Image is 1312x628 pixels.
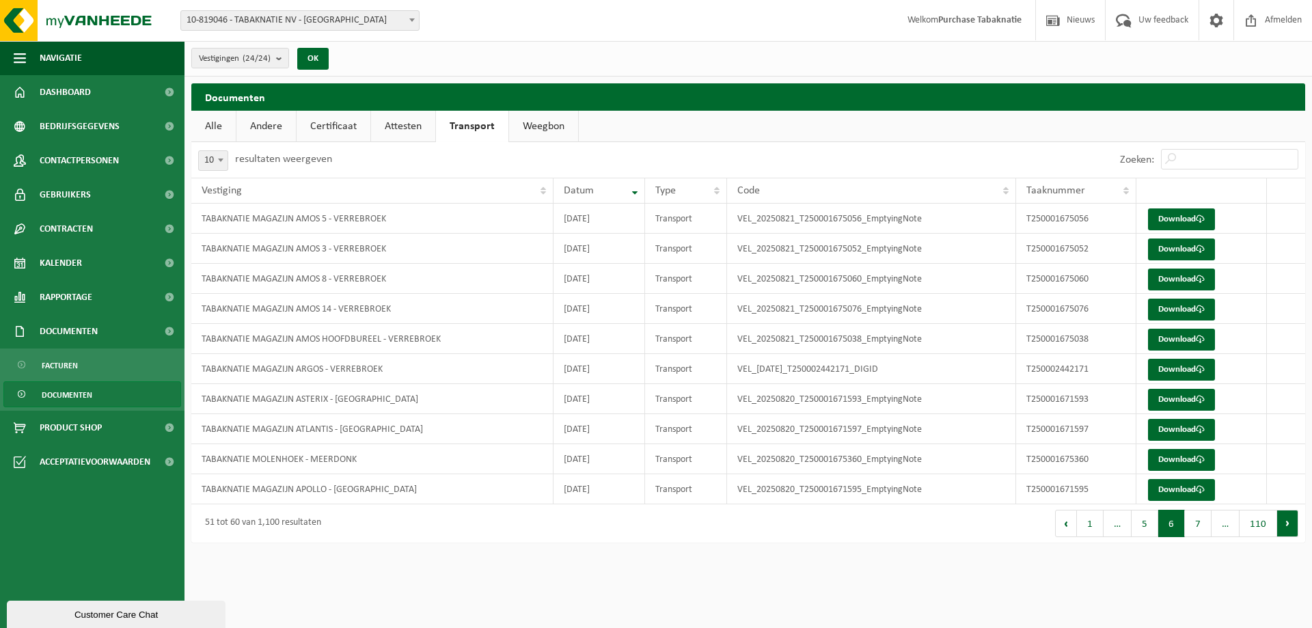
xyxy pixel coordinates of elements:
[235,154,332,165] label: resultaten weergeven
[40,178,91,212] span: Gebruikers
[236,111,296,142] a: Andere
[7,598,228,628] iframe: chat widget
[191,111,236,142] a: Alle
[1016,444,1136,474] td: T250001675360
[42,382,92,408] span: Documenten
[191,444,553,474] td: TABAKNATIE MOLENHOEK - MEERDONK
[1016,474,1136,504] td: T250001671595
[727,294,1016,324] td: VEL_20250821_T250001675076_EmptyingNote
[191,264,553,294] td: TABAKNATIE MAGAZIJN AMOS 8 - VERREBROEK
[297,111,370,142] a: Certificaat
[727,384,1016,414] td: VEL_20250820_T250001671593_EmptyingNote
[727,414,1016,444] td: VEL_20250820_T250001671597_EmptyingNote
[191,414,553,444] td: TABAKNATIE MAGAZIJN ATLANTIS - [GEOGRAPHIC_DATA]
[553,234,646,264] td: [DATE]
[1148,419,1215,441] a: Download
[191,384,553,414] td: TABAKNATIE MAGAZIJN ASTERIX - [GEOGRAPHIC_DATA]
[1016,414,1136,444] td: T250001671597
[727,264,1016,294] td: VEL_20250821_T250001675060_EmptyingNote
[40,445,150,479] span: Acceptatievoorwaarden
[737,185,760,196] span: Code
[645,264,726,294] td: Transport
[243,54,271,63] count: (24/24)
[198,150,228,171] span: 10
[1277,510,1298,537] button: Next
[1016,324,1136,354] td: T250001675038
[1016,234,1136,264] td: T250001675052
[1240,510,1277,537] button: 110
[40,411,102,445] span: Product Shop
[1148,208,1215,230] a: Download
[191,474,553,504] td: TABAKNATIE MAGAZIJN APOLLO - [GEOGRAPHIC_DATA]
[727,324,1016,354] td: VEL_20250821_T250001675038_EmptyingNote
[727,474,1016,504] td: VEL_20250820_T250001671595_EmptyingNote
[1148,238,1215,260] a: Download
[1120,154,1154,165] label: Zoeken:
[645,384,726,414] td: Transport
[297,48,329,70] button: OK
[1077,510,1104,537] button: 1
[553,294,646,324] td: [DATE]
[181,11,419,30] span: 10-819046 - TABAKNATIE NV - ANTWERPEN
[727,354,1016,384] td: VEL_[DATE]_T250002442171_DIGID
[40,280,92,314] span: Rapportage
[938,15,1022,25] strong: Purchase Tabaknatie
[727,204,1016,234] td: VEL_20250821_T250001675056_EmptyingNote
[3,352,181,378] a: Facturen
[727,444,1016,474] td: VEL_20250820_T250001675360_EmptyingNote
[553,474,646,504] td: [DATE]
[1016,354,1136,384] td: T250002442171
[1026,185,1085,196] span: Taaknummer
[645,414,726,444] td: Transport
[645,324,726,354] td: Transport
[645,354,726,384] td: Transport
[198,511,321,536] div: 51 tot 60 van 1,100 resultaten
[40,212,93,246] span: Contracten
[191,294,553,324] td: TABAKNATIE MAGAZIJN AMOS 14 - VERREBROEK
[1148,479,1215,501] a: Download
[553,384,646,414] td: [DATE]
[1132,510,1158,537] button: 5
[180,10,420,31] span: 10-819046 - TABAKNATIE NV - ANTWERPEN
[553,354,646,384] td: [DATE]
[645,444,726,474] td: Transport
[645,204,726,234] td: Transport
[191,234,553,264] td: TABAKNATIE MAGAZIJN AMOS 3 - VERREBROEK
[191,354,553,384] td: TABAKNATIE MAGAZIJN ARGOS - VERREBROEK
[645,474,726,504] td: Transport
[40,246,82,280] span: Kalender
[1148,329,1215,351] a: Download
[1016,294,1136,324] td: T250001675076
[40,75,91,109] span: Dashboard
[191,48,289,68] button: Vestigingen(24/24)
[202,185,242,196] span: Vestiging
[436,111,508,142] a: Transport
[1055,510,1077,537] button: Previous
[1185,510,1212,537] button: 7
[191,324,553,354] td: TABAKNATIE MAGAZIJN AMOS HOOFDBUREEL - VERREBROEK
[1148,299,1215,320] a: Download
[199,49,271,69] span: Vestigingen
[645,294,726,324] td: Transport
[645,234,726,264] td: Transport
[40,41,82,75] span: Navigatie
[655,185,676,196] span: Type
[1148,449,1215,471] a: Download
[1158,510,1185,537] button: 6
[371,111,435,142] a: Attesten
[553,444,646,474] td: [DATE]
[1148,269,1215,290] a: Download
[191,83,1305,110] h2: Documenten
[553,324,646,354] td: [DATE]
[40,144,119,178] span: Contactpersonen
[40,109,120,144] span: Bedrijfsgegevens
[1016,264,1136,294] td: T250001675060
[3,381,181,407] a: Documenten
[553,204,646,234] td: [DATE]
[1016,384,1136,414] td: T250001671593
[1016,204,1136,234] td: T250001675056
[564,185,594,196] span: Datum
[553,414,646,444] td: [DATE]
[1104,510,1132,537] span: …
